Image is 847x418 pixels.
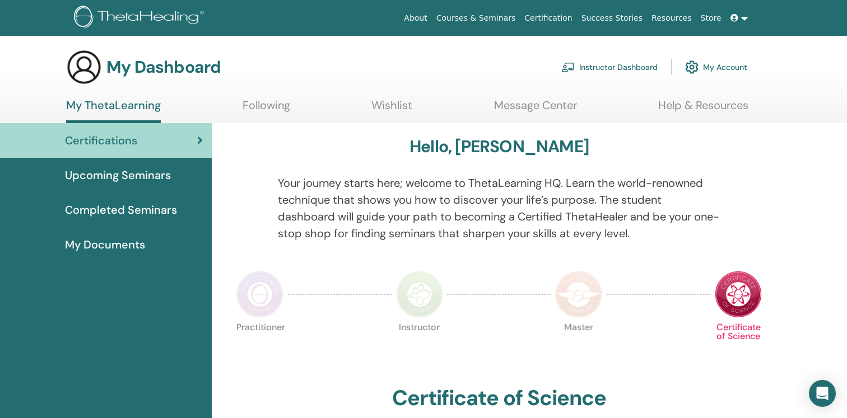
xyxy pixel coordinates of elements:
a: Help & Resources [658,98,748,120]
a: About [399,8,431,29]
p: Instructor [396,323,443,370]
img: Master [555,271,602,318]
p: Master [555,323,602,370]
img: generic-user-icon.jpg [66,49,102,85]
div: Open Intercom Messenger [809,380,836,407]
img: cog.svg [685,58,699,77]
img: Practitioner [236,271,283,318]
p: Certificate of Science [715,323,762,370]
span: My Documents [65,236,145,253]
a: Following [243,98,290,120]
img: Instructor [396,271,443,318]
a: My ThetaLearning [66,98,161,123]
h3: My Dashboard [106,57,221,77]
span: Certifications [65,132,137,149]
a: Wishlist [371,98,412,120]
a: Store [696,8,726,29]
a: My Account [685,55,747,79]
a: Message Center [494,98,577,120]
a: Success Stories [577,8,647,29]
a: Instructor Dashboard [561,55,658,79]
a: Courses & Seminars [432,8,520,29]
h3: Hello, [PERSON_NAME] [409,137,589,157]
img: logo.png [74,6,208,31]
img: Certificate of Science [715,271,762,318]
p: Practitioner [236,323,283,370]
span: Completed Seminars [65,201,177,218]
img: chalkboard-teacher.svg [561,62,575,72]
a: Resources [647,8,696,29]
h2: Certificate of Science [392,386,606,411]
p: Your journey starts here; welcome to ThetaLearning HQ. Learn the world-renowned technique that sh... [278,175,720,242]
span: Upcoming Seminars [65,167,171,184]
a: Certification [520,8,576,29]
